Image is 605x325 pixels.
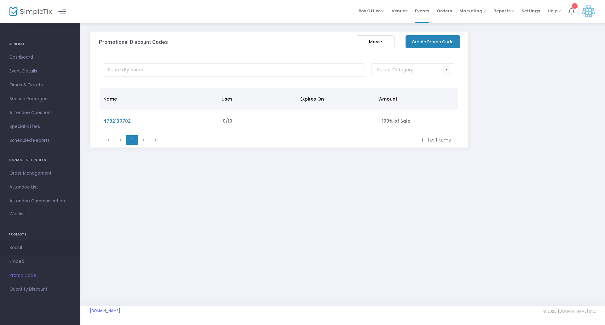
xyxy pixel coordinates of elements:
h4: GENERAL [9,38,72,50]
span: Event Details [9,67,71,75]
span: Quantity Discount [9,285,71,293]
div: 1 [572,3,578,9]
span: Expires On [300,96,324,102]
input: Search By Name [103,63,365,77]
span: Social [9,244,71,252]
span: Reports [493,8,514,14]
span: Embed [9,258,71,266]
span: Attendee List [9,183,71,191]
span: Dashboard [9,53,71,61]
span: Help [548,8,561,14]
span: Attendee Questions [9,109,71,117]
span: Order Management [9,169,71,177]
span: 0/10 [223,118,232,124]
kendo-pager-info: 1 - 1 of 1 items [166,137,451,143]
h4: PROMOTE [9,228,72,241]
span: © 2025 [DOMAIN_NAME] Inc. [543,309,596,314]
h4: MANAGE ATTENDEES [9,154,72,166]
span: Name [103,96,117,102]
span: Promo Code [9,271,71,280]
span: Events [415,3,429,19]
span: Orders [437,3,452,19]
button: Select [442,63,451,76]
span: Amount [379,96,397,102]
span: Box Office [359,8,384,14]
div: Data table [100,88,458,132]
span: Page 1 [126,135,138,145]
span: Attendee Communication [9,197,71,205]
span: Marketing [459,8,486,14]
h3: Promotional Discount Codes [99,39,168,45]
span: Special Offers [9,123,71,131]
span: Uses [222,96,233,102]
span: Settings [521,3,540,19]
span: Scheduled Reports [9,136,71,145]
span: Waitlist [9,211,25,217]
span: Season Packages [9,95,71,103]
span: Venues [392,3,407,19]
span: 100% of Sale [382,118,410,124]
span: Times & Tickets [9,81,71,89]
span: 4782130702 [103,118,131,124]
button: Create Promo Code [406,35,460,48]
button: More [357,35,395,48]
input: NO DATA FOUND [377,67,442,73]
a: [DOMAIN_NAME] [90,308,120,313]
